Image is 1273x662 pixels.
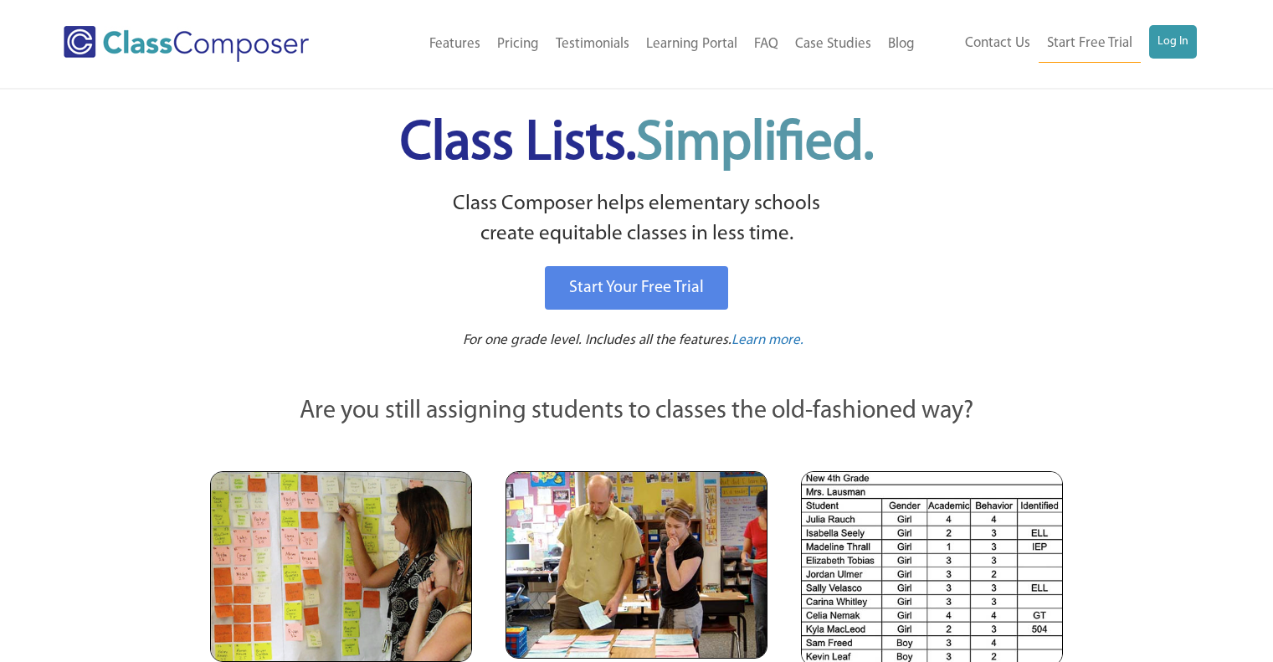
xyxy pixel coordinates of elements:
a: FAQ [746,26,787,63]
a: Learning Portal [638,26,746,63]
img: Blue and Pink Paper Cards [506,471,767,658]
a: Log In [1149,25,1197,59]
span: Learn more. [731,333,803,347]
a: Start Your Free Trial [545,266,728,310]
a: Learn more. [731,331,803,352]
a: Features [421,26,489,63]
span: Class Lists. [400,117,874,172]
span: For one grade level. Includes all the features. [463,333,731,347]
nav: Header Menu [923,25,1197,63]
a: Testimonials [547,26,638,63]
a: Contact Us [957,25,1039,62]
nav: Header Menu [362,26,922,63]
span: Start Your Free Trial [569,280,704,296]
p: Are you still assigning students to classes the old-fashioned way? [210,393,1064,430]
a: Start Free Trial [1039,25,1141,63]
span: Simplified. [636,117,874,172]
img: Teachers Looking at Sticky Notes [210,471,472,662]
p: Class Composer helps elementary schools create equitable classes in less time. [208,189,1066,250]
a: Pricing [489,26,547,63]
img: Class Composer [64,26,309,62]
a: Blog [880,26,923,63]
a: Case Studies [787,26,880,63]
